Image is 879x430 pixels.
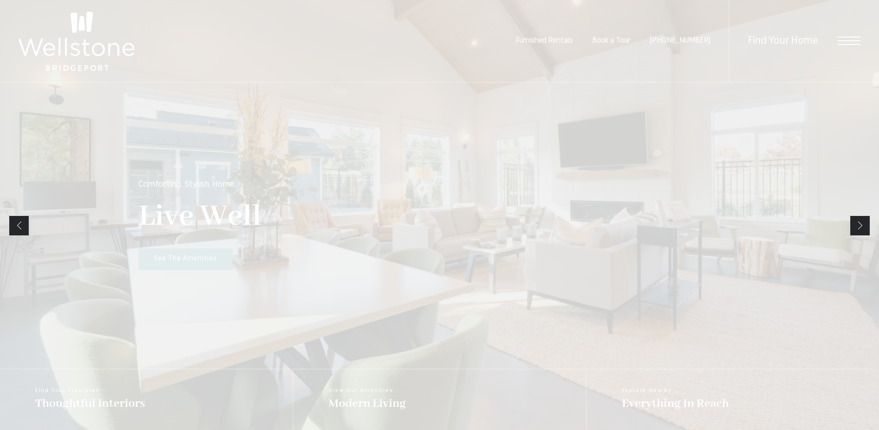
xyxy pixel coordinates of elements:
span: [PHONE_NUMBER] [650,37,710,44]
span: Explore Nearby [622,388,729,393]
a: Furnished Rentals [516,37,573,44]
button: Open Menu [837,37,860,45]
span: Modern Living [329,396,406,411]
span: Find Your Floorplan [35,388,145,393]
a: Previous [9,216,29,235]
a: See The Amenities [139,248,233,271]
span: See The Amenities [154,255,217,262]
a: Book a Tour [592,37,630,44]
span: Thoughtful Interiors [35,396,145,411]
span: View Our Amenities [329,388,406,393]
p: Comforting. Stylish. Home. [139,181,235,189]
p: Live Well [139,198,262,235]
span: Everything In Reach [622,396,729,411]
a: View Our Amenities [293,369,586,430]
a: Find Your Home [748,36,818,46]
a: Call Us at (253) 642-8681 [650,37,710,44]
img: Wellstone [19,12,134,71]
a: Next [850,216,870,235]
a: Explore Nearby [586,369,879,430]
